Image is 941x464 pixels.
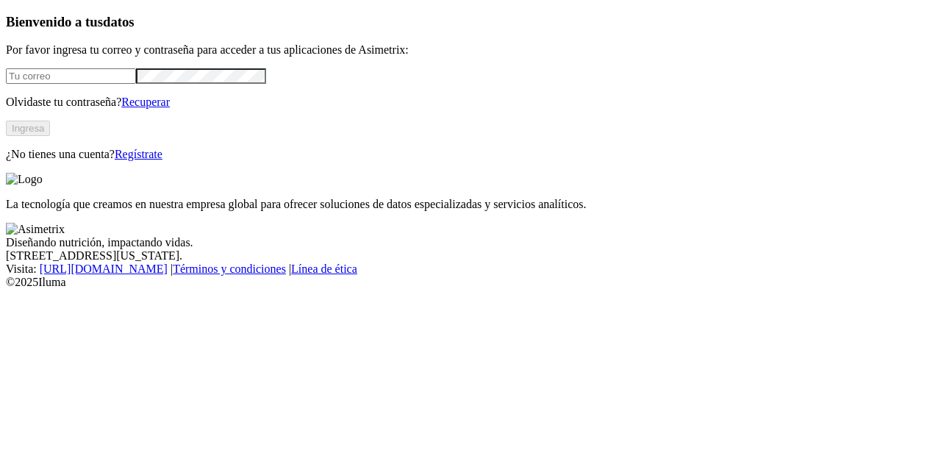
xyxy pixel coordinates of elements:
[6,148,935,161] p: ¿No tienes una cuenta?
[6,96,935,109] p: Olvidaste tu contraseña?
[6,173,43,186] img: Logo
[6,43,935,57] p: Por favor ingresa tu correo y contraseña para acceder a tus aplicaciones de Asimetrix:
[6,236,935,249] div: Diseñando nutrición, impactando vidas.
[6,249,935,263] div: [STREET_ADDRESS][US_STATE].
[121,96,170,108] a: Recuperar
[6,68,136,84] input: Tu correo
[6,14,935,30] h3: Bienvenido a tus
[173,263,286,275] a: Términos y condiciones
[103,14,135,29] span: datos
[6,263,935,276] div: Visita : | |
[6,223,65,236] img: Asimetrix
[6,121,50,136] button: Ingresa
[6,276,935,289] div: © 2025 Iluma
[291,263,357,275] a: Línea de ética
[40,263,168,275] a: [URL][DOMAIN_NAME]
[115,148,162,160] a: Regístrate
[6,198,935,211] p: La tecnología que creamos en nuestra empresa global para ofrecer soluciones de datos especializad...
